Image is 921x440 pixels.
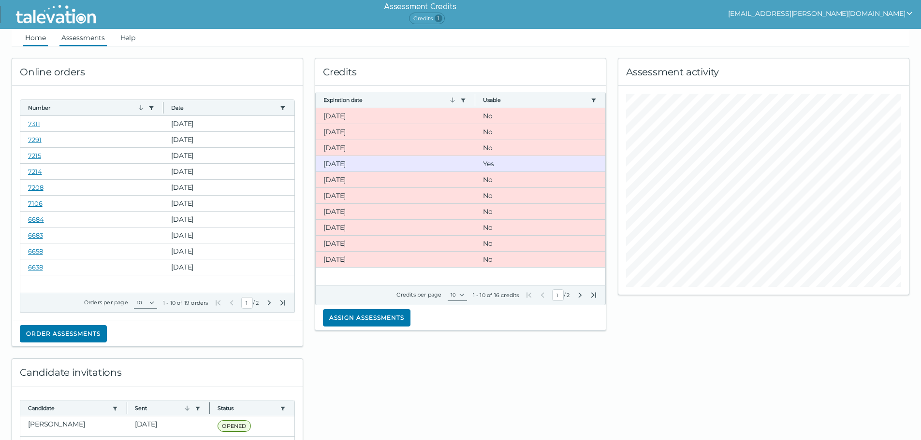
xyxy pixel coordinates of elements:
[472,89,478,110] button: Column resize handle
[316,108,475,124] clr-dg-cell: [DATE]
[28,231,43,239] a: 6683
[473,291,519,299] div: 1 - 10 of 16 credits
[163,116,294,131] clr-dg-cell: [DATE]
[566,291,570,299] span: Total Pages
[483,96,587,104] button: Usable
[28,215,44,223] a: 6684
[171,104,276,112] button: Date
[163,243,294,259] clr-dg-cell: [DATE]
[475,252,605,267] clr-dg-cell: No
[28,247,43,255] a: 6658
[475,124,605,140] clr-dg-cell: No
[163,164,294,179] clr-dg-cell: [DATE]
[475,156,605,171] clr-dg-cell: Yes
[384,1,456,13] h6: Assessment Credits
[265,299,273,307] button: Next Page
[475,108,605,124] clr-dg-cell: No
[475,220,605,235] clr-dg-cell: No
[323,309,410,326] button: Assign assessments
[618,58,909,86] div: Assessment activity
[127,416,210,436] clr-dg-cell: [DATE]
[163,299,208,307] div: 1 - 10 of 19 orders
[218,404,276,412] button: Status
[316,220,475,235] clr-dg-cell: [DATE]
[163,148,294,163] clr-dg-cell: [DATE]
[206,397,213,418] button: Column resize handle
[163,259,294,275] clr-dg-cell: [DATE]
[323,96,456,104] button: Expiration date
[228,299,235,307] button: Previous Page
[12,2,100,27] img: Talevation_Logo_Transparent_white.png
[28,184,44,191] a: 7208
[163,196,294,211] clr-dg-cell: [DATE]
[218,420,250,432] span: OPENED
[214,299,222,307] button: First Page
[475,172,605,187] clr-dg-cell: No
[28,168,42,175] a: 7214
[28,199,43,207] a: 7106
[28,263,43,271] a: 6638
[28,104,145,112] button: Number
[576,291,584,299] button: Next Page
[409,13,444,24] span: Credits
[552,289,564,301] input: Current Page
[316,124,475,140] clr-dg-cell: [DATE]
[214,297,287,309] div: /
[525,291,533,299] button: First Page
[23,29,48,46] a: Home
[12,359,303,386] div: Candidate invitations
[241,297,253,309] input: Current Page
[163,132,294,147] clr-dg-cell: [DATE]
[475,236,605,251] clr-dg-cell: No
[315,58,606,86] div: Credits
[28,120,40,128] a: 7311
[28,404,108,412] button: Candidate
[163,212,294,227] clr-dg-cell: [DATE]
[20,416,127,436] clr-dg-cell: [PERSON_NAME]
[59,29,107,46] a: Assessments
[135,404,191,412] button: Sent
[396,291,441,298] label: Credits per page
[124,397,130,418] button: Column resize handle
[316,188,475,203] clr-dg-cell: [DATE]
[316,172,475,187] clr-dg-cell: [DATE]
[475,188,605,203] clr-dg-cell: No
[118,29,138,46] a: Help
[316,252,475,267] clr-dg-cell: [DATE]
[316,156,475,171] clr-dg-cell: [DATE]
[163,180,294,195] clr-dg-cell: [DATE]
[279,299,287,307] button: Last Page
[20,325,107,342] button: Order assessments
[163,227,294,243] clr-dg-cell: [DATE]
[28,152,41,159] a: 7215
[316,204,475,219] clr-dg-cell: [DATE]
[316,140,475,156] clr-dg-cell: [DATE]
[539,291,546,299] button: Previous Page
[475,140,605,156] clr-dg-cell: No
[28,136,42,143] a: 7291
[728,8,913,19] button: show user actions
[255,299,260,307] span: Total Pages
[475,204,605,219] clr-dg-cell: No
[160,97,166,118] button: Column resize handle
[84,299,128,306] label: Orders per page
[525,289,598,301] div: /
[435,14,442,22] span: 1
[12,58,303,86] div: Online orders
[590,291,598,299] button: Last Page
[316,236,475,251] clr-dg-cell: [DATE]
